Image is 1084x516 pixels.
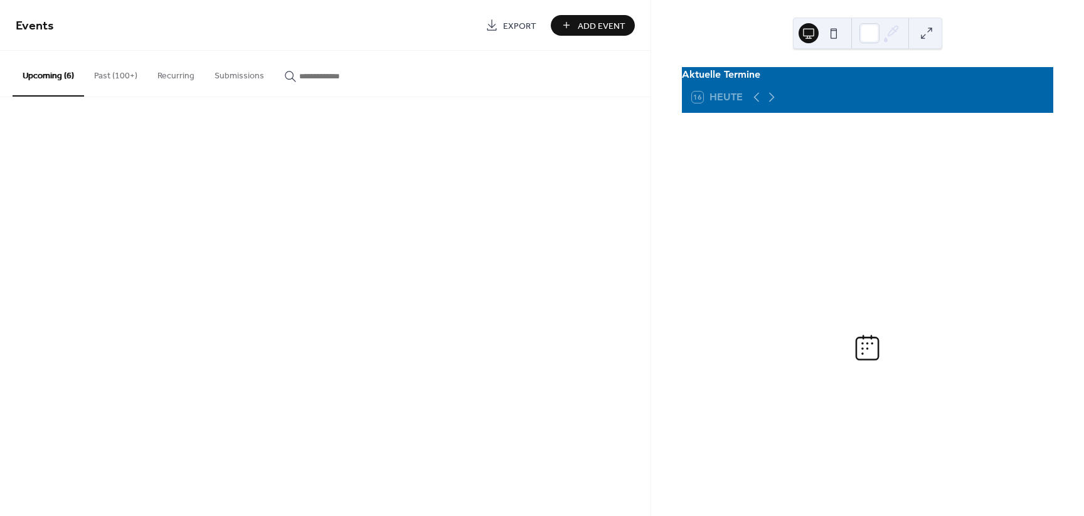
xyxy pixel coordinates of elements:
[13,51,84,97] button: Upcoming (6)
[16,14,54,38] span: Events
[147,51,205,95] button: Recurring
[476,15,546,36] a: Export
[551,15,635,36] button: Add Event
[205,51,274,95] button: Submissions
[578,19,625,33] span: Add Event
[84,51,147,95] button: Past (100+)
[503,19,536,33] span: Export
[682,67,1053,82] div: Aktuelle Termine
